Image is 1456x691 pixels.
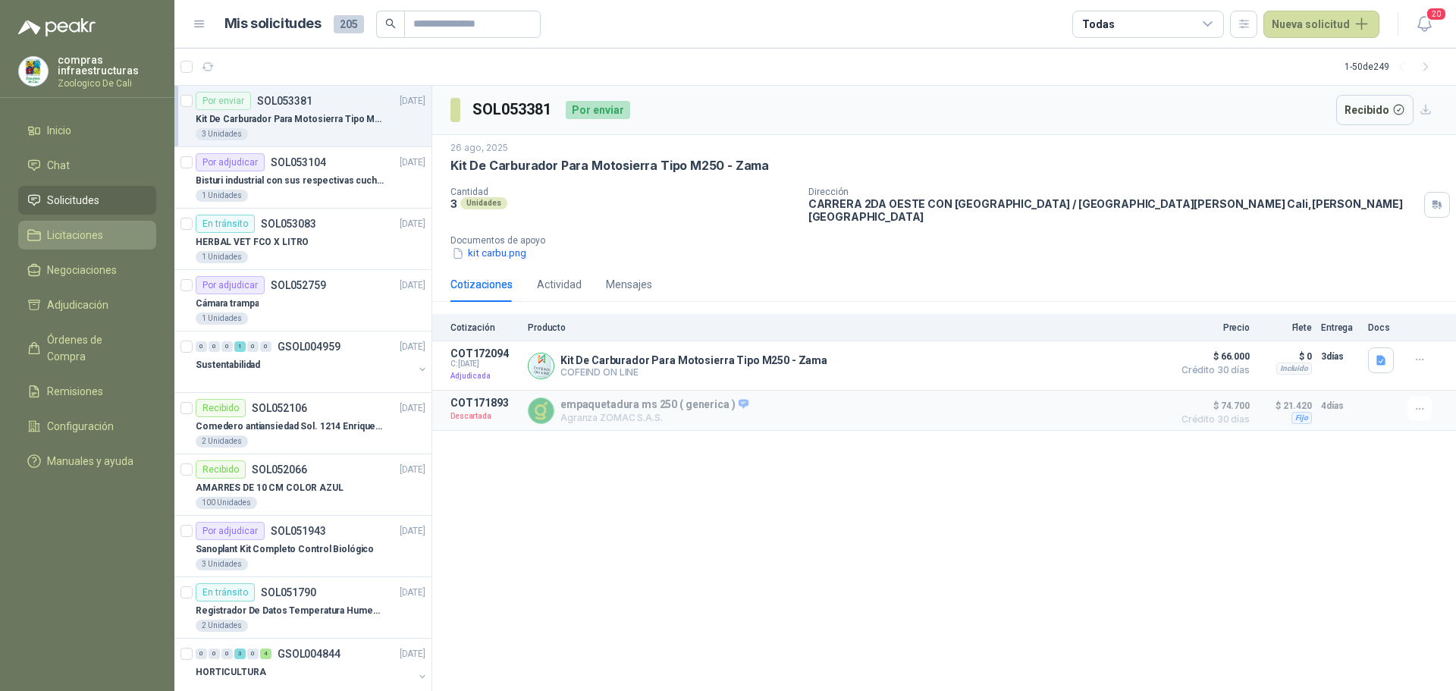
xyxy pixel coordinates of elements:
[209,341,220,352] div: 0
[529,398,554,423] img: Company Logo
[18,447,156,476] a: Manuales y ayuda
[1174,415,1250,424] span: Crédito 30 días
[174,516,431,577] a: Por adjudicarSOL051943[DATE] Sanoplant Kit Completo Control Biológico3 Unidades
[196,358,260,372] p: Sustentabilidad
[47,262,117,278] span: Negociaciones
[47,227,103,243] span: Licitaciones
[196,583,255,601] div: En tránsito
[196,419,384,434] p: Comedero antiansiedad Sol. 1214 Enriquecimiento
[1174,322,1250,333] p: Precio
[196,497,257,509] div: 100 Unidades
[450,235,1450,246] p: Documentos de apoyo
[18,377,156,406] a: Remisiones
[450,347,519,360] p: COT172094
[400,401,425,416] p: [DATE]
[196,665,266,680] p: HORTICULTURA
[1259,397,1312,415] p: $ 21.420
[1336,95,1414,125] button: Recibido
[18,186,156,215] a: Solicitudes
[808,187,1418,197] p: Dirección
[450,197,457,210] p: 3
[261,587,316,598] p: SOL051790
[47,192,99,209] span: Solicitudes
[196,604,384,618] p: Registrador De Datos Temperatura Humedad Usb 32.000 Registro
[606,276,652,293] div: Mensajes
[257,96,312,106] p: SOL053381
[221,341,233,352] div: 0
[528,322,1165,333] p: Producto
[450,246,528,262] button: kit carbu.png
[58,55,156,76] p: compras infraestructuras
[196,128,248,140] div: 3 Unidades
[400,586,425,600] p: [DATE]
[221,649,233,659] div: 0
[196,649,207,659] div: 0
[260,341,271,352] div: 0
[1259,322,1312,333] p: Flete
[450,360,519,369] span: C: [DATE]
[196,112,384,127] p: Kit De Carburador Para Motosierra Tipo M250 - Zama
[196,435,248,448] div: 2 Unidades
[400,463,425,477] p: [DATE]
[1410,11,1438,38] button: 20
[196,251,248,263] div: 1 Unidades
[400,94,425,108] p: [DATE]
[271,526,326,536] p: SOL051943
[196,215,255,233] div: En tránsito
[334,15,364,33] span: 205
[196,542,374,557] p: Sanoplant Kit Completo Control Biológico
[450,397,519,409] p: COT171893
[47,157,70,174] span: Chat
[450,322,519,333] p: Cotización
[400,155,425,170] p: [DATE]
[234,649,246,659] div: 3
[247,649,259,659] div: 0
[18,412,156,441] a: Configuración
[196,341,207,352] div: 0
[450,409,519,424] p: Descartada
[196,235,309,250] p: HERBAL VET FCO X LITRO
[1174,366,1250,375] span: Crédito 30 días
[529,353,554,378] img: Company Logo
[196,313,248,325] div: 1 Unidades
[1259,347,1312,366] p: $ 0
[271,280,326,291] p: SOL052759
[18,325,156,371] a: Órdenes de Compra
[19,57,48,86] img: Company Logo
[209,649,220,659] div: 0
[560,366,827,378] p: COFEIND ON LINE
[174,147,431,209] a: Por adjudicarSOL053104[DATE] Bisturi industrial con sus respectivas cuchillas segun muestra1 Unid...
[196,620,248,632] div: 2 Unidades
[400,340,425,354] p: [DATE]
[271,157,326,168] p: SOL053104
[18,291,156,319] a: Adjudicación
[400,278,425,293] p: [DATE]
[450,141,508,155] p: 26 ago, 2025
[196,153,265,171] div: Por adjudicar
[247,341,259,352] div: 0
[400,647,425,661] p: [DATE]
[537,276,582,293] div: Actividad
[47,383,103,400] span: Remisiones
[566,101,630,119] div: Por enviar
[278,649,340,659] p: GSOL004844
[1426,7,1447,21] span: 20
[58,79,156,88] p: Zoologico De Cali
[1321,397,1359,415] p: 4 días
[196,481,344,495] p: AMARRES DE 10 CM COLOR AZUL
[1082,16,1114,33] div: Todas
[1345,55,1438,79] div: 1 - 50 de 249
[560,412,748,423] p: Agranza ZOMAC S.A.S.
[450,187,796,197] p: Cantidad
[278,341,340,352] p: GSOL004959
[560,398,748,412] p: empaquetadura ms 250 ( generica )
[1321,347,1359,366] p: 3 días
[450,158,769,174] p: Kit De Carburador Para Motosierra Tipo M250 - Zama
[174,577,431,639] a: En tránsitoSOL051790[DATE] Registrador De Datos Temperatura Humedad Usb 32.000 Registro2 Unidades
[18,256,156,284] a: Negociaciones
[252,464,307,475] p: SOL052066
[400,217,425,231] p: [DATE]
[196,558,248,570] div: 3 Unidades
[174,86,431,147] a: Por enviarSOL053381[DATE] Kit De Carburador Para Motosierra Tipo M250 - Zama3 Unidades
[47,418,114,435] span: Configuración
